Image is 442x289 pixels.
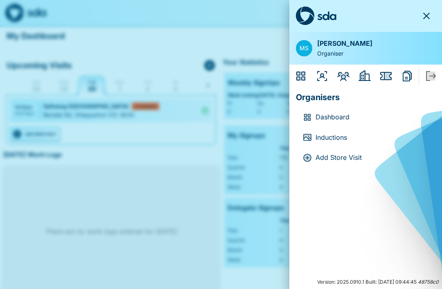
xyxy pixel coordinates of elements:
p: Dashboard [316,112,429,123]
p: Add Store Visit [316,152,429,163]
button: Sign Out [421,66,440,86]
button: Employers [355,66,374,86]
div: Inductions [302,132,316,142]
i: 48758c0 [418,279,439,285]
a: MS [296,40,312,56]
p: [PERSON_NAME] [317,38,372,49]
div: Add Store VisitAdd Store Visit [296,148,435,168]
button: Issues [376,66,396,86]
button: Organisers [312,66,332,86]
p: Organiser [317,49,372,58]
button: Members [334,66,353,86]
p: Organisers [296,87,435,104]
div: Dashboard [302,112,316,122]
p: Inductions [316,132,429,143]
button: Open settings [296,40,312,56]
img: sda-logo-full-dark.svg [296,7,336,25]
button: Reports [397,66,417,86]
button: Dashboard [291,66,311,86]
div: Add Store Visit [302,153,316,163]
div: InductionsInductions [296,128,435,148]
div: DashboardDashboard [296,107,435,128]
div: Version: 2025.0910.1 Built: [DATE] 09:44:45 [289,275,442,289]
